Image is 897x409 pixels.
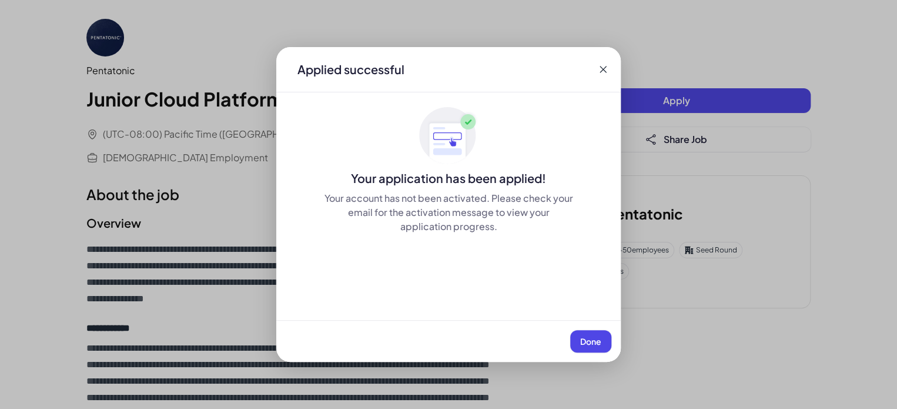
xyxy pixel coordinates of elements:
[297,61,404,78] div: Applied successful
[580,336,601,347] span: Done
[276,170,621,187] div: Your application has been applied!
[570,330,611,353] button: Done
[323,191,574,234] div: Your account has not been activated. Please check your email for the activation message to view y...
[419,107,478,165] img: ApplyedMaskGroup3.svg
